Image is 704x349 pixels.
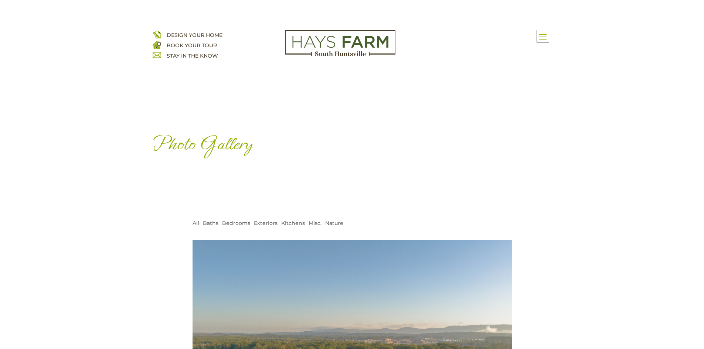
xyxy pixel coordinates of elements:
li: Kitchens [281,218,305,228]
a: BOOK YOUR TOUR [167,42,217,49]
h1: Photo Gallery [153,133,552,158]
a: STAY IN THE KNOW [167,52,218,59]
li: Bedrooms [222,218,250,228]
li: Exteriors [254,218,278,228]
a: hays farm homes huntsville development [285,51,395,58]
img: design your home [153,30,161,38]
img: Logo [285,30,395,57]
img: book your home tour [153,40,161,49]
li: Nature [325,218,343,228]
li: Misc. [309,218,322,228]
a: DESIGN YOUR HOME [167,32,222,38]
li: Baths [203,218,218,228]
li: All [193,218,199,228]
